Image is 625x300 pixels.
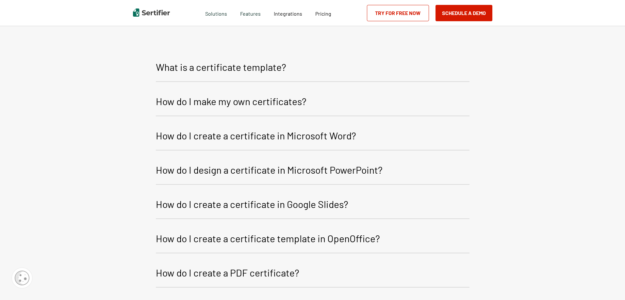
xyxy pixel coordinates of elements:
[156,230,380,246] p: How do I create a certificate template in OpenOffice?
[315,10,331,17] span: Pricing
[240,9,261,17] span: Features
[315,9,331,17] a: Pricing
[156,265,299,280] p: How do I create a PDF certificate?
[156,196,348,212] p: How do I create a certificate in Google Slides?
[436,5,492,21] button: Schedule a Demo
[156,128,356,143] p: How do I create a certificate in Microsoft Word?
[156,191,469,219] button: How do I create a certificate in Google Slides?
[15,271,29,285] img: Cookie Popup Icon
[274,10,302,17] span: Integrations
[156,123,469,150] button: How do I create a certificate in Microsoft Word?
[367,5,429,21] a: Try for Free Now
[133,8,170,17] img: Sertifier | Digital Credentialing Platform
[156,54,469,82] button: What is a certificate template?
[156,157,469,185] button: How do I design a certificate in Microsoft PowerPoint?
[156,93,306,109] p: How do I make my own certificates?
[205,9,227,17] span: Solutions
[156,88,469,116] button: How do I make my own certificates?
[274,9,302,17] a: Integrations
[156,226,469,253] button: How do I create a certificate template in OpenOffice?
[156,260,469,288] button: How do I create a PDF certificate?
[156,162,383,178] p: How do I design a certificate in Microsoft PowerPoint?
[156,59,286,75] p: What is a certificate template?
